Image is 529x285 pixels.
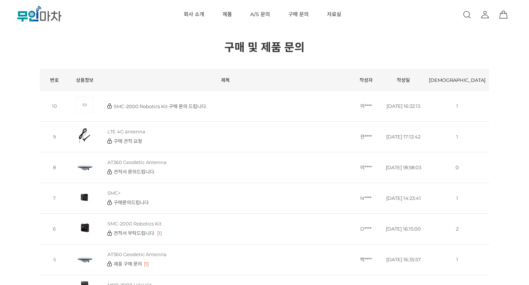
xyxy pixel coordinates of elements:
p: AT360 Geodetic Antenna [107,159,339,166]
td: 1 [425,183,489,214]
td: 1 [425,91,489,122]
td: 2 [425,214,489,244]
span: [1] [144,260,149,268]
td: 1 [425,122,489,152]
span: [1] [157,229,162,237]
img: 비밀글 [107,103,112,109]
p: LTE 4G antenna [107,128,339,135]
td: [DATE] 14:23:41 [381,183,425,214]
img: 비밀글 [107,261,112,266]
span: 5 [53,256,56,262]
img: LTE 4G antenna [76,127,93,144]
td: [DATE] 17:12:42 [381,122,425,152]
img: 비밀글 [107,231,112,236]
th: 작성자 [350,69,381,91]
img: SMC+ [76,189,93,205]
span: 10 [52,103,57,109]
span: 8 [53,164,56,170]
a: SMC-2000 Robotics Kit 구매 문의 드립니다. [114,103,207,109]
img: AT360 Geodetic Antenna [76,158,93,175]
font: 구매 및 제품 문의 [224,41,305,54]
td: [DATE] 16:35:57 [381,244,425,275]
th: 상품정보 [69,69,100,91]
img: 비밀글 [107,200,112,205]
td: 0 [425,152,489,183]
td: [DATE] 16:15:00 [381,214,425,244]
p: SMC-2000 Robotics Kit [107,220,339,227]
a: 견적서 부탁드립니다. [114,230,155,236]
td: 1 [425,244,489,275]
th: 작성일 [381,69,425,91]
a: 제품 구매 문의 [114,261,142,267]
th: 번호 [40,69,69,91]
th: 제목 [100,69,350,91]
a: 구매 견적 요청 [114,138,142,144]
span: 7 [53,195,56,201]
span: 9 [53,134,56,140]
th: [DEMOGRAPHIC_DATA] [425,69,489,91]
p: AT360 Geodetic Antenna [107,251,339,258]
td: [DATE] 16:32:13 [381,91,425,122]
img: AT360 Geodetic Antenna [76,250,93,267]
img: 비밀글 [107,169,112,174]
a: 견적서 문의드립니다. [114,169,155,175]
a: 구매문의드립니다 [114,199,149,205]
img: SMC-2000 Robotics Kit [76,219,93,236]
img: 비밀글 [107,138,112,144]
td: [DATE] 18:58:03 [381,152,425,183]
p: SMC+ [107,190,339,196]
span: 6 [53,226,56,232]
